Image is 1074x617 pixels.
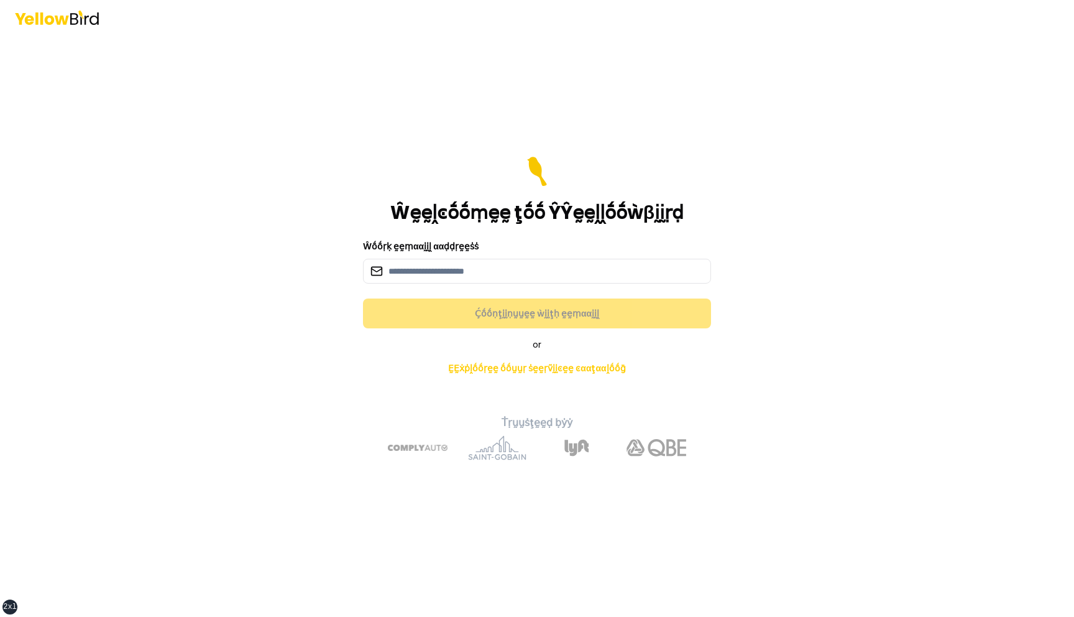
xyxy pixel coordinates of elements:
div: 2xl [3,602,17,612]
span: or [533,338,541,351]
h1: Ŵḛḛḽͼṓṓṃḛḛ ţṓṓ ŶŶḛḛḽḽṓṓẁβḭḭṛḍ [390,202,684,224]
p: Ṫṛṵṵṡţḛḛḍ ḅẏẏ [318,415,756,430]
a: ḚḚẋṗḽṓṓṛḛḛ ṓṓṵṵṛ ṡḛḛṛṽḭḭͼḛḛ ͼααţααḽṓṓḡ [438,356,635,381]
label: Ŵṓṓṛḳ ḛḛṃααḭḭḽ ααḍḍṛḛḛṡṡ [363,240,479,253]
